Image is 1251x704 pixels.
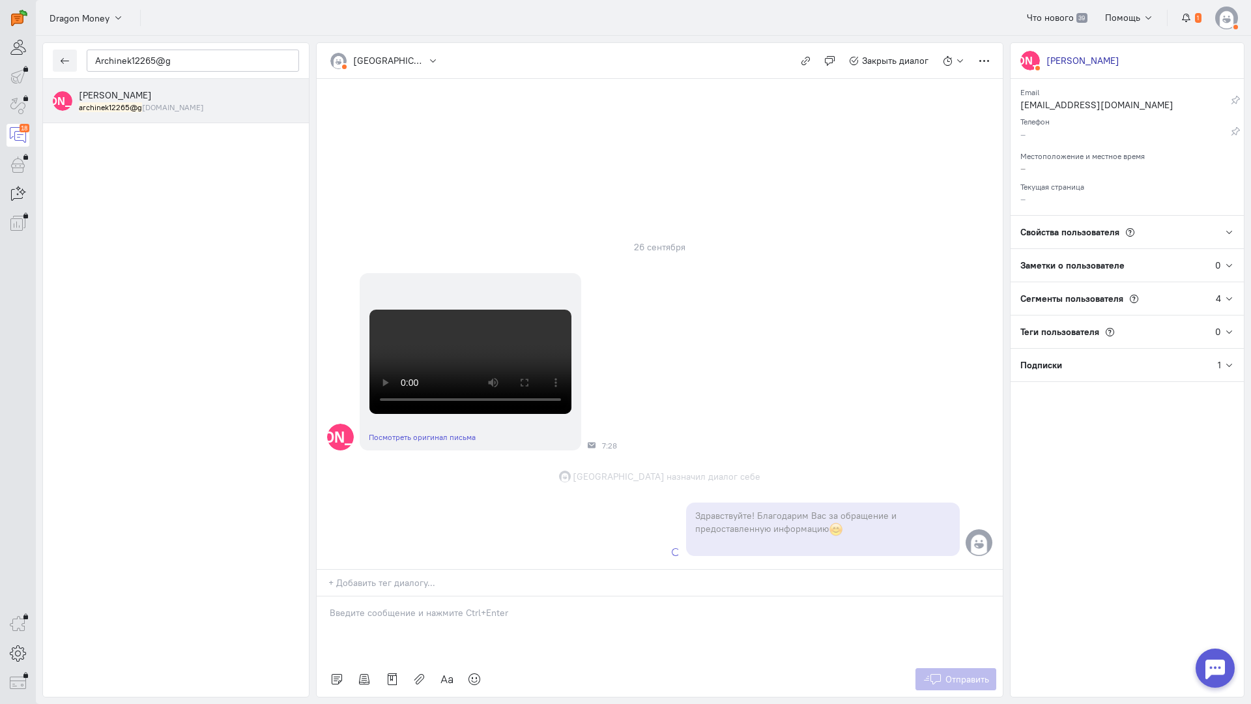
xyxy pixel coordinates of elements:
[79,102,204,113] small: archinek12265@gmail.com
[1216,292,1221,305] div: 4
[1020,128,1231,144] div: –
[1011,249,1215,282] div: Заметки о пользователе
[1020,162,1026,174] span: –
[79,89,152,101] span: Евгений Арчинеков
[1020,326,1099,338] span: Теги пользователя
[1076,13,1087,23] span: 39
[1215,325,1221,338] div: 0
[945,673,989,685] span: Отправить
[842,50,936,72] button: Закрыть диалог
[915,668,997,690] button: Отправить
[1020,226,1119,238] span: Свойства пользователя
[323,50,445,72] button: [GEOGRAPHIC_DATA]
[330,53,347,69] img: default-v4.png
[282,427,399,446] text: [PERSON_NAME]
[11,10,27,26] img: carrot-quest.svg
[1020,98,1231,115] div: [EMAIL_ADDRESS][DOMAIN_NAME]
[7,124,29,147] a: 18
[627,238,692,256] div: 26 сентября
[1020,113,1050,126] small: Телефон
[1105,12,1140,23] span: Помощь
[20,94,106,108] text: [PERSON_NAME]
[20,124,29,132] div: 18
[1027,12,1074,23] span: Что нового
[588,441,596,449] div: Почта
[1020,84,1039,97] small: Email
[79,102,142,112] mark: archinek12265@g
[1020,193,1026,205] span: –
[87,50,299,72] input: Поиск по имени, почте, телефону
[1215,259,1221,272] div: 0
[1046,54,1119,67] div: [PERSON_NAME]
[1020,147,1234,162] div: Местоположение и местное время
[353,54,425,67] div: [GEOGRAPHIC_DATA]
[1020,293,1123,304] span: Сегменты пользователя
[1174,7,1209,29] button: 1
[50,12,109,25] span: Dragon Money
[42,6,130,29] button: Dragon Money
[1011,349,1218,381] div: Подписки
[602,441,617,450] span: 7:28
[1215,7,1238,29] img: default-v4.png
[573,470,665,483] span: [GEOGRAPHIC_DATA]
[1020,178,1234,192] div: Текущая страница
[369,432,476,442] a: Посмотреть оригинал письма
[987,53,1073,67] text: [PERSON_NAME]
[862,55,928,66] span: Закрыть диалог
[1218,359,1221,372] div: 1
[1020,7,1095,29] a: Что нового 39
[1195,13,1201,23] span: 1
[1098,7,1161,29] button: Помощь
[667,470,760,483] span: назначил диалог себе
